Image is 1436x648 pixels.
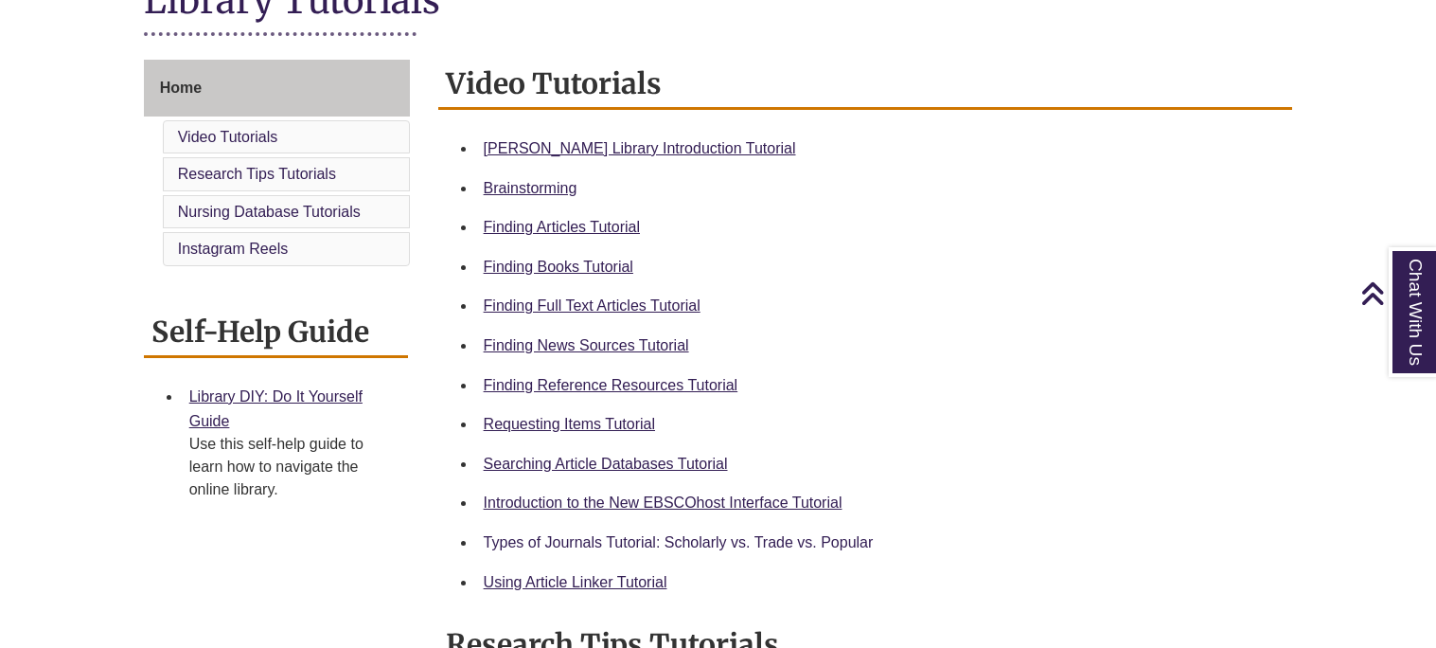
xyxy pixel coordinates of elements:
a: Research Tips Tutorials [178,166,336,182]
a: Finding Articles Tutorial [484,219,640,235]
div: Use this self-help guide to learn how to navigate the online library. [189,433,393,501]
a: Using Article Linker Tutorial [484,574,667,590]
a: Requesting Items Tutorial [484,416,655,432]
span: Home [160,80,202,96]
a: Finding Full Text Articles Tutorial [484,297,700,314]
a: Nursing Database Tutorials [178,204,361,220]
a: Video Tutorials [178,129,278,145]
a: Finding News Sources Tutorial [484,337,689,353]
a: Library DIY: Do It Yourself Guide [189,388,363,429]
a: Introduction to the New EBSCOhost Interface Tutorial [484,495,842,511]
a: Searching Article Databases Tutorial [484,456,728,472]
a: Back to Top [1360,280,1431,306]
div: Guide Page Menu [144,60,410,270]
h2: Video Tutorials [438,60,1293,110]
a: Instagram Reels [178,241,289,257]
a: [PERSON_NAME] Library Introduction Tutorial [484,140,796,156]
a: Finding Books Tutorial [484,259,633,275]
a: Types of Journals Tutorial: Scholarly vs. Trade vs. Popular [484,534,874,550]
a: Brainstorming [484,180,577,196]
a: Home [144,60,410,117]
a: Finding Reference Resources Tutorial [484,377,738,393]
h2: Self-Help Guide [144,308,408,358]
